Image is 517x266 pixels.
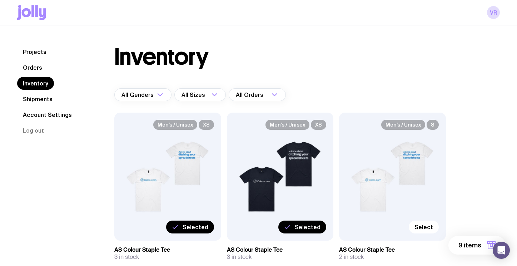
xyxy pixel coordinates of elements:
span: XS [199,120,214,130]
span: Men’s / Unisex [153,120,197,130]
button: Log out [17,124,50,137]
span: All Genders [121,88,155,101]
span: 3 in stock [227,253,252,261]
span: Selected [295,223,320,231]
a: Account Settings [17,108,78,121]
a: VR [487,6,500,19]
span: Men’s / Unisex [265,120,309,130]
span: Selected [183,223,208,231]
input: Search for option [207,88,209,101]
span: 3 in stock [114,253,139,261]
span: All Sizes [182,88,207,101]
a: Orders [17,61,48,74]
span: 2 in stock [339,253,364,261]
div: Search for option [114,88,171,101]
button: 9 items [448,236,506,255]
h3: AS Colour Staple Tee [114,246,221,253]
span: Men’s / Unisex [381,120,425,130]
a: Shipments [17,93,58,105]
span: All Orders [236,88,265,101]
input: Search for option [265,88,269,101]
h3: AS Colour Staple Tee [339,246,446,253]
div: Open Intercom Messenger [493,242,510,259]
span: 9 items [458,241,481,250]
span: XS [311,120,326,130]
a: Inventory [17,77,54,90]
h3: AS Colour Staple Tee [227,246,334,253]
div: Search for option [229,88,286,101]
span: Select [414,223,433,231]
a: Projects [17,45,52,58]
div: Search for option [174,88,226,101]
span: S [427,120,439,130]
h1: Inventory [114,45,208,68]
